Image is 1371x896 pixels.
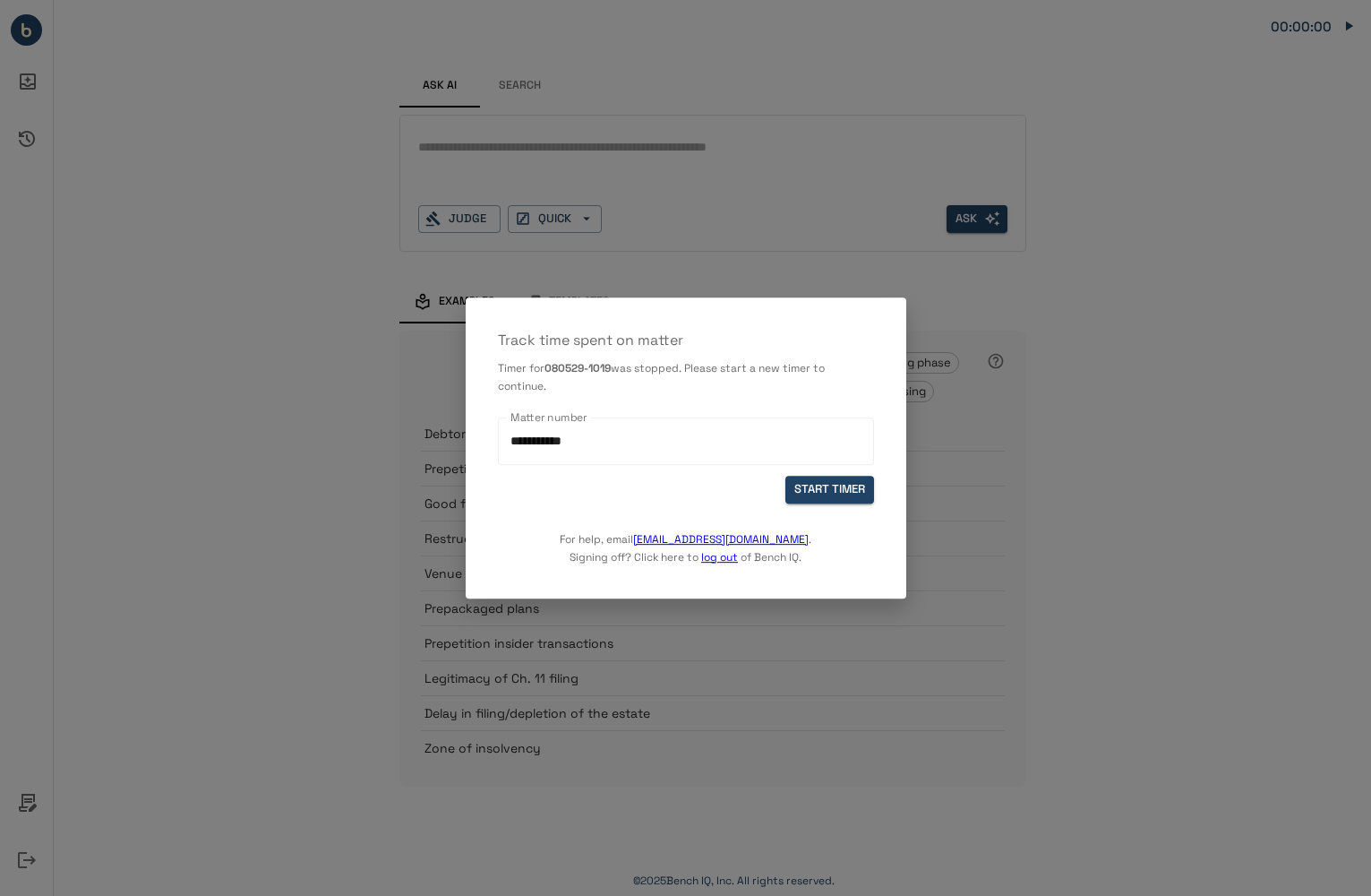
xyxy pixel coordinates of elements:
button: START TIMER [785,476,874,504]
span: was stopped. Please start a new timer to continue. [498,361,825,393]
b: 080529-1019 [544,361,611,375]
label: Matter number [510,409,587,425]
a: log out [701,550,738,564]
a: [EMAIL_ADDRESS][DOMAIN_NAME] [633,532,809,547]
p: Track time spent on matter [498,330,874,351]
p: For help, email . Signing off? Click here to of Bench IQ. [560,504,811,566]
span: Timer for [498,361,544,375]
